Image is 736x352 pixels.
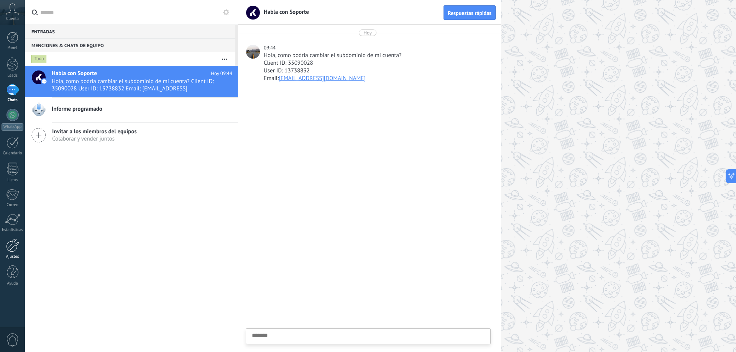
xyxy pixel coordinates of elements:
[52,135,137,142] span: Colaborar y vender juntos
[31,54,47,64] div: Todo
[444,5,496,20] button: Respuestas rápidas
[6,16,19,21] span: Cuenta
[2,254,24,259] div: Ajustes
[264,67,489,75] div: User ID: 13738832
[25,66,238,97] a: Habla con Soporte Hoy 09:44 Hola, como podría cambiar el subdominio de mi cuenta? Client ID: 3509...
[211,70,232,77] span: Hoy 09:44
[264,52,489,59] div: Hola, como podría cambiar el subdominio de mi cuenta?
[264,75,489,82] div: Email:
[52,78,218,92] span: Hola, como podría cambiar el subdominio de mi cuenta? Client ID: 35090028 User ID: 13738832 Email...
[25,38,235,52] div: Menciones & Chats de equipo
[2,46,24,51] div: Panel
[2,228,24,232] div: Estadísticas
[2,123,23,131] div: WhatsApp
[2,98,24,103] div: Chats
[52,70,97,77] span: Habla con Soporte
[52,128,137,135] span: Invitar a los miembros del equipos
[2,281,24,286] div: Ayuda
[448,10,491,16] span: Respuestas rápidas
[52,105,102,113] span: Informe programado
[264,44,277,52] div: 09:44
[279,75,366,82] a: [EMAIL_ADDRESS][DOMAIN_NAME]
[2,73,24,78] div: Leads
[25,98,238,122] a: Informe programado
[264,59,489,67] div: Client ID: 35090028
[259,8,309,16] span: Habla con Soporte
[216,52,233,66] button: Más
[2,178,24,183] div: Listas
[2,203,24,208] div: Correo
[25,25,235,38] div: Entradas
[363,29,372,36] div: Hoy
[2,151,24,156] div: Calendario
